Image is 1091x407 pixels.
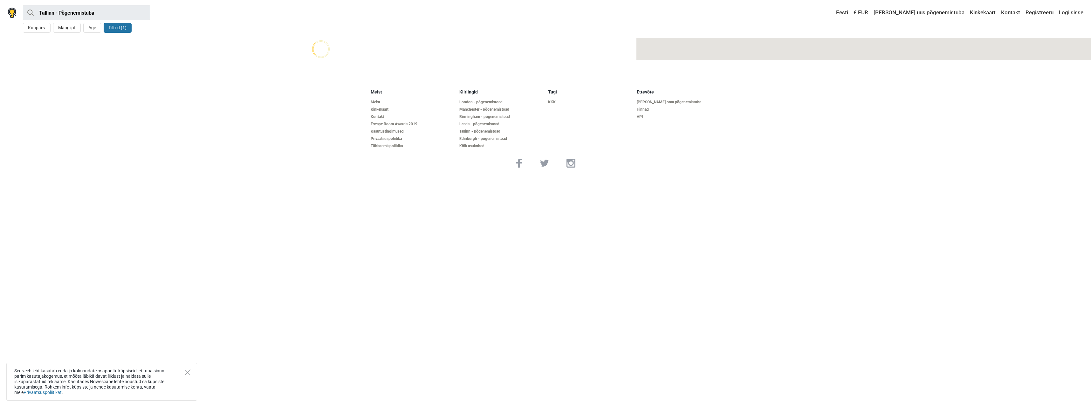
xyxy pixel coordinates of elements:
a: Leeds - põgenemistoad [459,122,543,127]
img: Eesti [832,10,836,15]
a: Meist [371,100,454,105]
input: proovi “Tallinn” [23,5,150,20]
button: Close [185,369,190,375]
h5: Meist [371,89,454,95]
button: Kuupäev [23,23,51,33]
a: Tallinn - põgenemistoad [459,129,543,134]
a: Logi sisse [1057,7,1083,18]
button: Mängijat [53,23,81,33]
div: See veebileht kasutab enda ja kolmandate osapoolte küpsiseid, et tuua sinuni parim kasutajakogemu... [6,363,197,401]
a: Privaatsuspoliitika [371,136,454,141]
a: [PERSON_NAME] oma põgenemistuba [637,100,720,105]
a: Kontakt [371,114,454,119]
a: Hinnad [637,107,720,112]
a: Escape Room Awards 2019 [371,122,454,127]
a: API [637,114,720,119]
img: Nowescape logo [8,8,17,18]
a: KKK [548,100,632,105]
h5: Ettevõte [637,89,720,95]
a: Manchester - põgenemistoad [459,107,543,112]
a: Registreeru [1024,7,1055,18]
a: London - põgenemistoad [459,100,543,105]
button: Age [83,23,101,33]
a: Kinkekaart [371,107,454,112]
a: Edinburgh - põgenemistoad [459,136,543,141]
a: € EUR [852,7,870,18]
a: Birmingham - põgenemistoad [459,114,543,119]
h5: Tugi [548,89,632,95]
a: Kinkekaart [968,7,997,18]
a: Eesti [830,7,850,18]
a: Privaatsuspoliitikat [24,390,62,395]
a: Tühistamispoliitika [371,144,454,148]
button: Filtrid (1) [104,23,132,33]
a: [PERSON_NAME] uus põgenemistuba [872,7,966,18]
h5: Kiirlingid [459,89,543,95]
a: Kasutustingimused [371,129,454,134]
a: Kõik asukohad [459,144,543,148]
a: Kontakt [999,7,1022,18]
